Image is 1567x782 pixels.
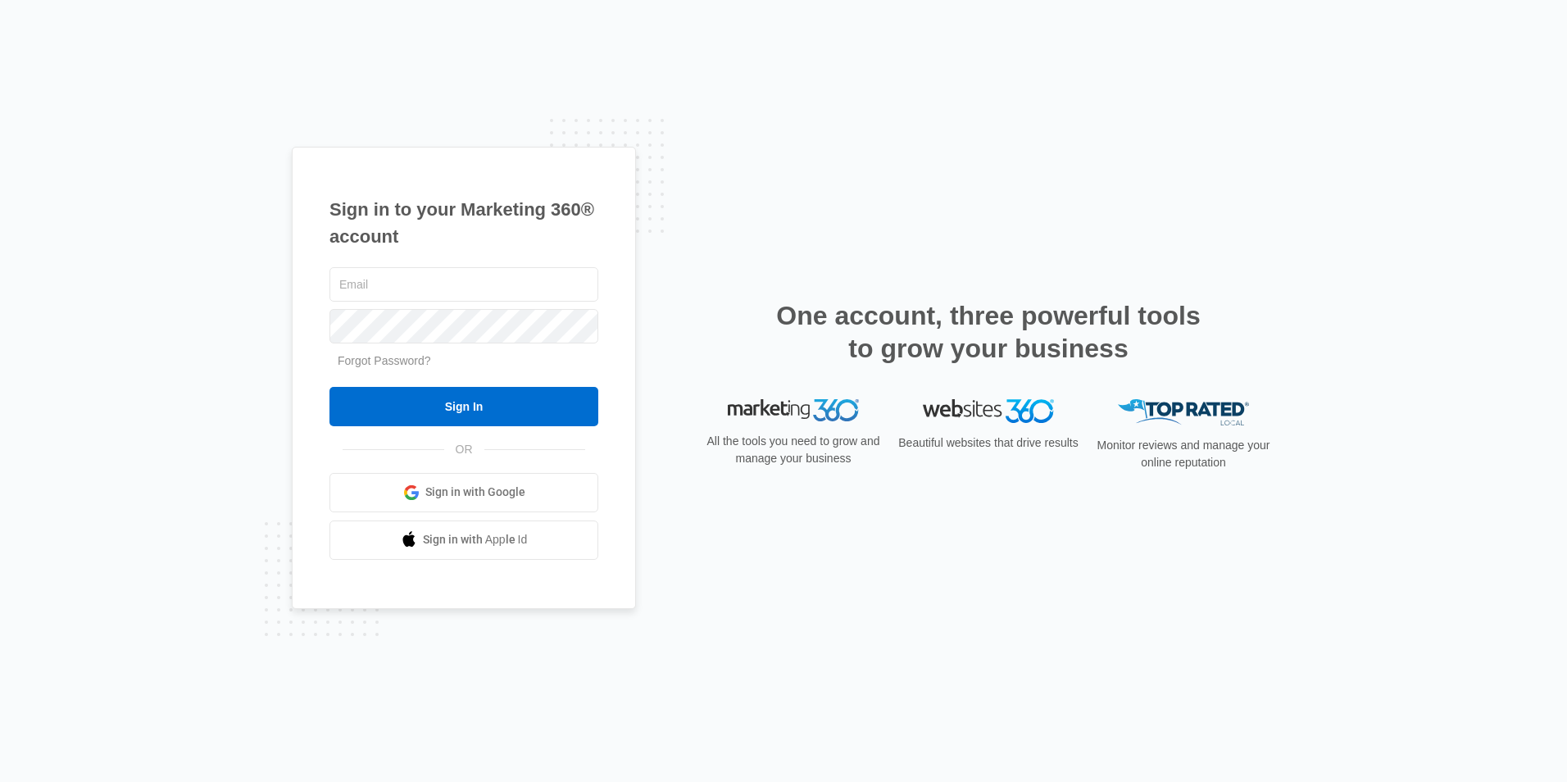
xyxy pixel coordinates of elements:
[329,196,598,250] h1: Sign in to your Marketing 360® account
[923,399,1054,423] img: Websites 360
[1118,399,1249,426] img: Top Rated Local
[423,531,528,548] span: Sign in with Apple Id
[444,441,484,458] span: OR
[728,399,859,422] img: Marketing 360
[338,354,431,367] a: Forgot Password?
[329,521,598,560] a: Sign in with Apple Id
[329,267,598,302] input: Email
[771,299,1206,365] h2: One account, three powerful tools to grow your business
[329,387,598,426] input: Sign In
[897,434,1080,452] p: Beautiful websites that drive results
[702,433,885,467] p: All the tools you need to grow and manage your business
[425,484,525,501] span: Sign in with Google
[329,473,598,512] a: Sign in with Google
[1092,437,1275,471] p: Monitor reviews and manage your online reputation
